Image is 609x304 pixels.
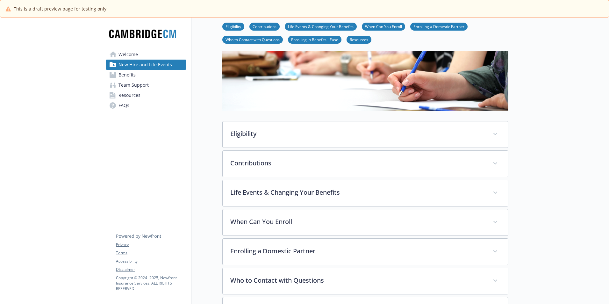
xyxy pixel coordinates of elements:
a: Eligibility [222,23,244,29]
a: Life Events & Changing Your Benefits [285,23,357,29]
a: Disclaimer [116,267,186,272]
span: Welcome [118,49,138,60]
span: Team Support [118,80,149,90]
a: Enrolling in Benefits - Ease [288,36,341,42]
span: Resources [118,90,140,100]
div: Life Events & Changing Your Benefits [223,180,508,206]
div: Contributions [223,151,508,177]
div: Enrolling a Domestic Partner [223,239,508,265]
a: Accessibility [116,258,186,264]
p: Enrolling a Domestic Partner [230,246,485,256]
img: new hire page banner [222,51,508,111]
a: When Can You Enroll [362,23,405,29]
div: Eligibility [223,121,508,148]
p: Who to Contact with Questions [230,276,485,285]
span: FAQs [118,100,129,111]
a: Benefits [106,70,186,80]
a: New Hire and Life Events [106,60,186,70]
p: Copyright © 2024 - 2025 , Newfront Insurance Services, ALL RIGHTS RESERVED [116,275,186,291]
a: Resources [106,90,186,100]
div: When Can You Enroll [223,209,508,235]
a: Privacy [116,242,186,248]
span: Benefits [118,70,136,80]
a: Resources [347,36,371,42]
p: Contributions [230,158,485,168]
p: Life Events & Changing Your Benefits [230,188,485,197]
span: This is a draft preview page for testing only [14,5,106,12]
a: Enrolling a Domestic Partner [410,23,468,29]
a: Welcome [106,49,186,60]
a: Team Support [106,80,186,90]
p: When Can You Enroll [230,217,485,227]
a: FAQs [106,100,186,111]
span: New Hire and Life Events [118,60,172,70]
div: Who to Contact with Questions [223,268,508,294]
a: Contributions [249,23,280,29]
p: Eligibility [230,129,485,139]
a: Who to Contact with Questions [222,36,283,42]
a: Terms [116,250,186,256]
